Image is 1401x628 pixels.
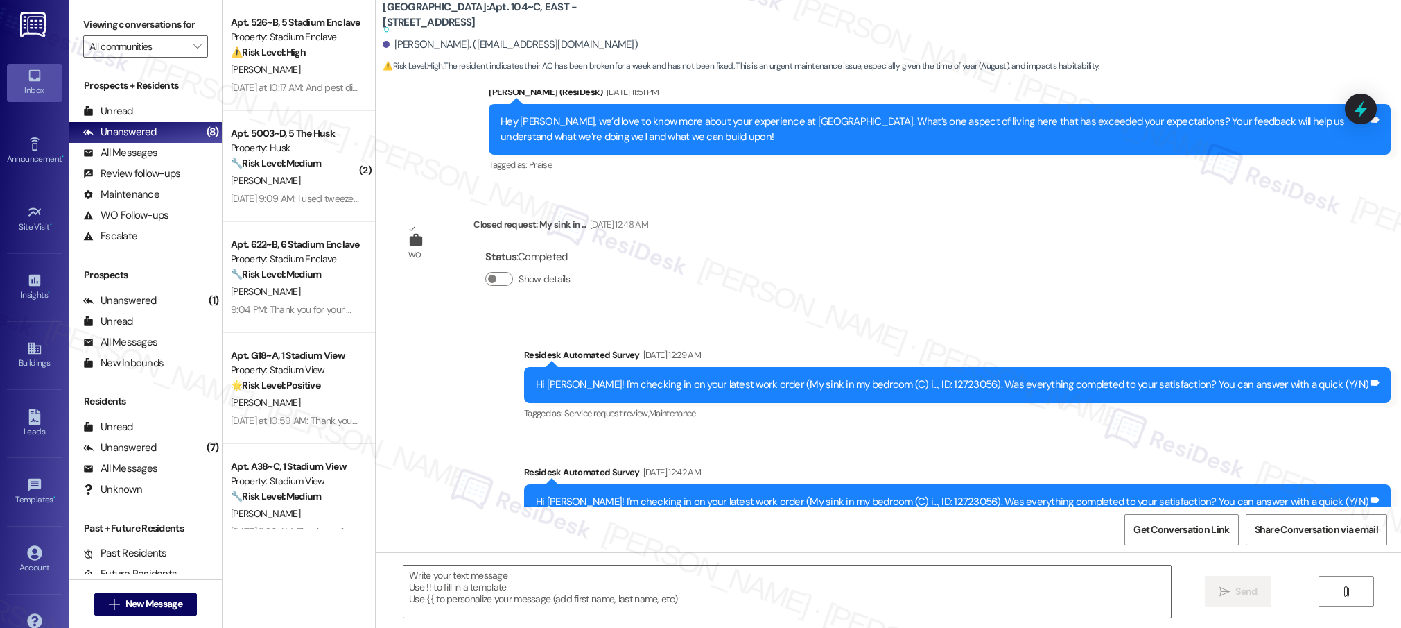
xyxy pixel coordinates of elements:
[485,250,516,264] b: Status
[231,126,359,141] div: Apt. 5003~D, 5 The Husk
[640,465,701,480] div: [DATE] 12:42 AM
[231,459,359,474] div: Apt. A38~C, 1 Stadium View
[383,60,442,71] strong: ⚠️ Risk Level: High
[7,541,62,579] a: Account
[231,525,1072,538] div: [DATE] 11:08 AM: Thank you for your message. Our offices are currently closed, but we will contac...
[501,114,1368,144] div: Hey [PERSON_NAME], we’d love to know more about your experience at [GEOGRAPHIC_DATA]. What’s one ...
[83,546,167,561] div: Past Residents
[524,348,1391,367] div: Residesk Automated Survey
[48,288,50,298] span: •
[640,348,701,362] div: [DATE] 12:29 AM
[94,593,197,616] button: New Message
[1124,514,1238,545] button: Get Conversation Link
[83,294,157,308] div: Unanswered
[231,474,359,489] div: Property: Stadium View
[89,35,186,58] input: All communities
[485,246,575,268] div: : Completed
[83,208,168,223] div: WO Follow-ups
[231,46,306,58] strong: ⚠️ Risk Level: High
[231,192,521,205] div: [DATE] 9:09 AM: I used tweezers, a toothbrush and just about everything
[1133,523,1229,537] span: Get Conversation Link
[83,441,157,455] div: Unanswered
[69,78,222,93] div: Prospects + Residents
[603,85,659,99] div: [DATE] 11:51 PM
[83,125,157,139] div: Unanswered
[231,303,1045,316] div: 9:04 PM: Thank you for your message. Our offices are currently closed, but we will contact you wh...
[7,405,62,443] a: Leads
[231,363,359,377] div: Property: Stadium View
[231,268,321,280] strong: 🔧 Risk Level: Medium
[53,493,55,502] span: •
[519,272,570,287] label: Show details
[231,396,300,409] span: [PERSON_NAME]
[83,187,159,202] div: Maintenance
[586,217,648,232] div: [DATE] 12:48 AM
[83,335,157,350] div: All Messages
[7,269,62,306] a: Insights •
[83,14,208,35] label: Viewing conversations for
[69,521,222,536] div: Past + Future Residents
[83,420,133,434] div: Unread
[529,159,552,171] span: Praise
[83,567,177,582] div: Future Residents
[231,174,300,187] span: [PERSON_NAME]
[231,141,359,155] div: Property: Husk
[231,237,359,252] div: Apt. 622~B, 6 Stadium Enclave
[69,268,222,282] div: Prospects
[205,290,223,312] div: (1)
[83,167,180,181] div: Review follow-ups
[231,63,300,76] span: [PERSON_NAME]
[231,157,321,169] strong: 🔧 Risk Level: Medium
[536,377,1368,392] div: Hi [PERSON_NAME]! I'm checking in on your latest work order (My sink in my bedroom (C) i..., ID: ...
[7,201,62,238] a: Site Visit •
[7,473,62,511] a: Templates •
[83,461,157,476] div: All Messages
[69,394,222,409] div: Residents
[231,348,359,363] div: Apt. G18~A, 1 Stadium View
[83,482,142,497] div: Unknown
[231,81,390,94] div: [DATE] at 10:17 AM: And pest did nothing
[231,15,359,30] div: Apt. 526~B, 5 Stadium Enclave
[7,64,62,101] a: Inbox
[203,437,223,459] div: (7)
[536,495,1368,509] div: Hi [PERSON_NAME]! I'm checking in on your latest work order (My sink in my bedroom (C) i..., ID: ...
[1235,584,1257,599] span: Send
[83,146,157,160] div: All Messages
[62,152,64,162] span: •
[83,229,137,244] div: Escalate
[473,217,648,237] div: Closed request: My sink in ...
[1219,586,1230,597] i: 
[7,337,62,374] a: Buildings
[231,414,1086,427] div: [DATE] at 10:59 AM: Thank you for your message. Our offices are currently closed, but we will con...
[231,379,320,391] strong: 🌟 Risk Level: Positive
[1246,514,1387,545] button: Share Conversation via email
[50,220,52,230] span: •
[383,59,1099,74] span: : The resident indicates their AC has been broken for a week and has not been fixed. This is an u...
[231,30,359,44] div: Property: Stadium Enclave
[383,37,638,52] div: [PERSON_NAME]. ([EMAIL_ADDRESS][DOMAIN_NAME])
[83,314,133,329] div: Unread
[83,356,164,371] div: New Inbounds
[564,407,649,419] span: Service request review ,
[649,407,696,419] span: Maintenance
[83,104,133,119] div: Unread
[524,403,1391,423] div: Tagged as:
[524,465,1391,484] div: Residesk Automated Survey
[203,121,223,143] div: (8)
[408,248,421,262] div: WO
[1341,586,1351,597] i: 
[231,252,359,266] div: Property: Stadium Enclave
[231,507,300,520] span: [PERSON_NAME]
[489,155,1391,175] div: Tagged as:
[489,85,1391,104] div: [PERSON_NAME] (ResiDesk)
[20,12,49,37] img: ResiDesk Logo
[193,41,201,52] i: 
[1255,523,1378,537] span: Share Conversation via email
[231,285,300,298] span: [PERSON_NAME]
[1205,576,1272,607] button: Send
[231,490,321,502] strong: 🔧 Risk Level: Medium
